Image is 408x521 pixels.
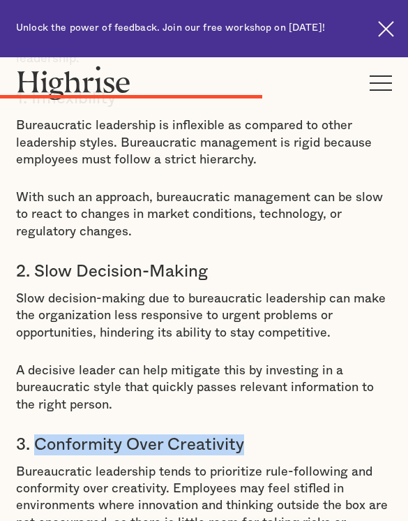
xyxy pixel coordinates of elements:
[16,261,392,282] h3: 2. Slow Decision-Making
[16,434,392,455] h3: 3. Conformity Over Creativity
[378,21,394,37] img: Cross icon
[16,66,131,100] img: Highrise logo
[16,291,392,342] p: Slow decision-making due to bureaucratic leadership can make the organization less responsive to ...
[16,189,392,240] p: With such an approach, bureaucratic management can be slow to react to changes in market conditio...
[16,362,392,413] p: A decisive leader can help mitigate this by investing in a bureaucratic style that quickly passes...
[16,117,392,168] p: Bureaucratic leadership is inflexible as compared to other leadership styles. Bureaucratic manage...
